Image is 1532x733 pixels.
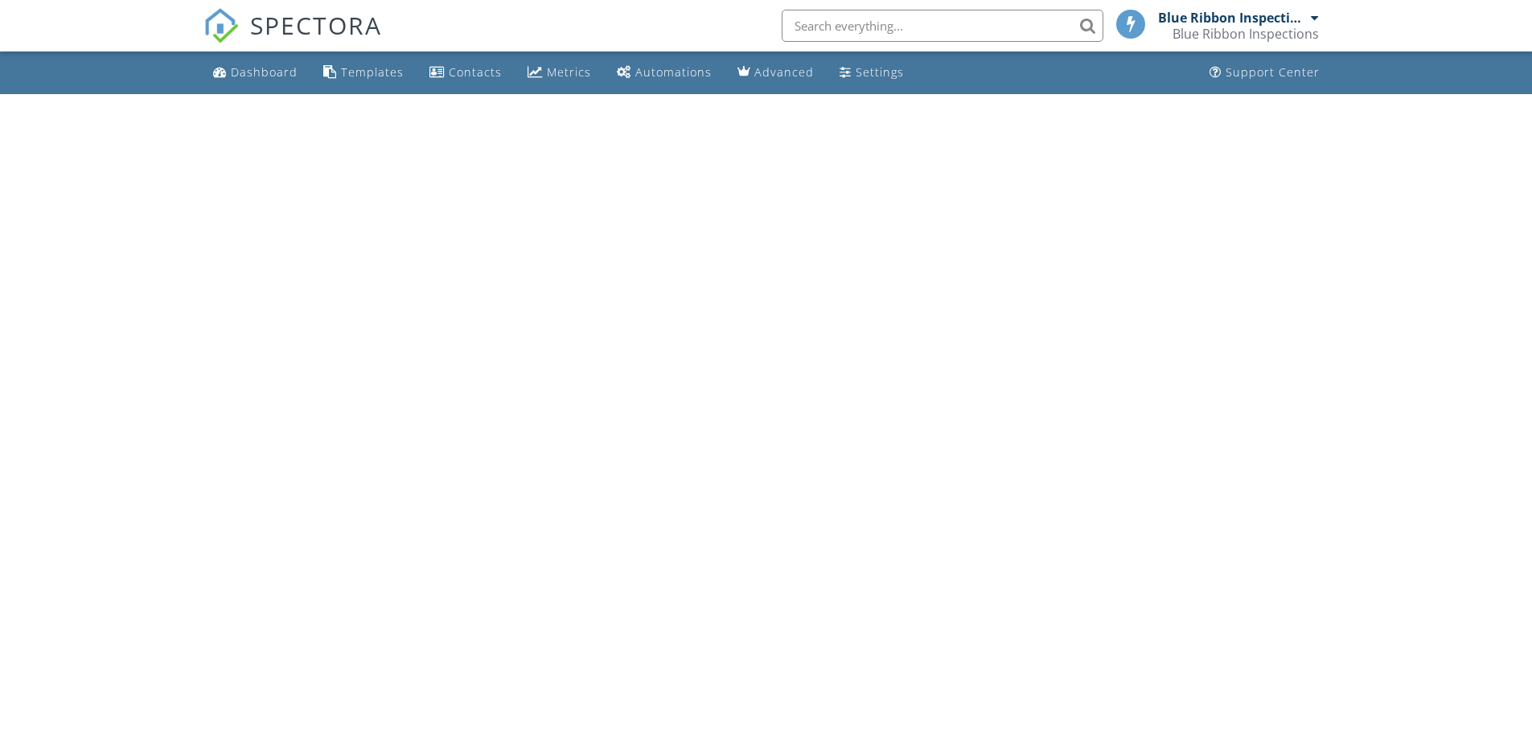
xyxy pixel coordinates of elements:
[203,8,239,43] img: The Best Home Inspection Software - Spectora
[250,8,382,42] span: SPECTORA
[207,58,304,88] a: Dashboard
[341,64,404,80] div: Templates
[610,58,718,88] a: Automations (Basic)
[782,10,1103,42] input: Search everything...
[423,58,508,88] a: Contacts
[754,64,814,80] div: Advanced
[203,22,382,56] a: SPECTORA
[1226,64,1320,80] div: Support Center
[317,58,410,88] a: Templates
[1203,58,1326,88] a: Support Center
[1158,10,1307,26] div: Blue Ribbon Inspections
[635,64,712,80] div: Automations
[856,64,904,80] div: Settings
[547,64,591,80] div: Metrics
[833,58,910,88] a: Settings
[449,64,502,80] div: Contacts
[731,58,820,88] a: Advanced
[231,64,298,80] div: Dashboard
[1173,26,1319,42] div: Blue Ribbon Inspections
[521,58,598,88] a: Metrics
